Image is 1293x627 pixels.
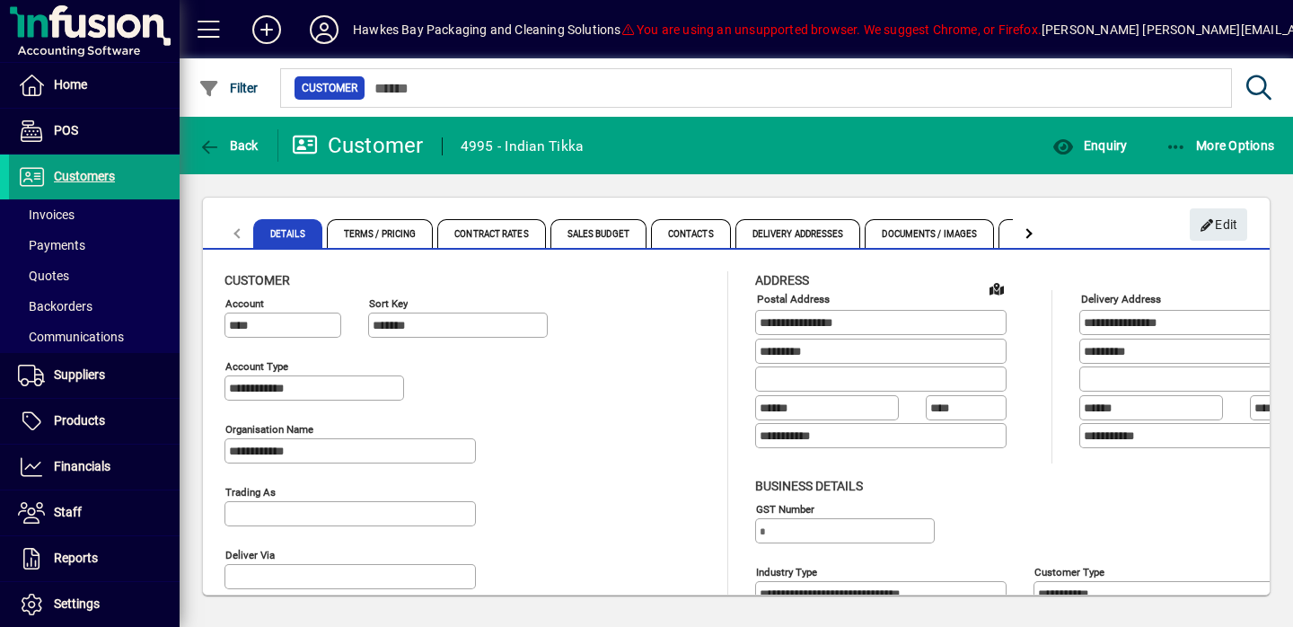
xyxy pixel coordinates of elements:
a: Quotes [9,261,180,291]
a: Products [9,399,180,444]
button: Add [238,13,295,46]
a: Communications [9,322,180,352]
span: Sales Budget [550,219,646,248]
a: View on map [982,274,1011,303]
a: Reports [9,536,180,581]
mat-label: Industry type [756,565,817,578]
span: Custom Fields [998,219,1099,248]
a: POS [9,109,180,154]
span: Customer [224,273,290,287]
span: Products [54,413,105,428]
span: Filter [198,81,259,95]
span: Backorders [18,299,92,313]
app-page-header-button: Back [180,129,278,162]
span: Business details [755,479,863,493]
button: Enquiry [1048,129,1131,162]
a: Staff [9,490,180,535]
span: POS [54,123,78,137]
span: Contacts [651,219,731,248]
span: Home [54,77,87,92]
span: Staff [54,505,82,519]
span: You are using an unsupported browser. We suggest Chrome, or Firefox. [621,22,1042,37]
mat-label: Deliver via [225,549,275,561]
a: Backorders [9,291,180,322]
div: Hawkes Bay Packaging and Cleaning Solutions [353,15,621,44]
span: Documents / Images [865,219,994,248]
span: Edit [1200,210,1238,240]
span: Terms / Pricing [327,219,434,248]
button: Back [194,129,263,162]
a: Suppliers [9,353,180,398]
mat-label: Organisation name [225,423,313,436]
span: Contract Rates [437,219,545,248]
span: Suppliers [54,367,105,382]
div: 4995 - Indian Tikka [461,132,584,161]
button: Profile [295,13,353,46]
span: Delivery Addresses [735,219,861,248]
mat-label: Customer type [1034,565,1104,578]
a: Invoices [9,199,180,230]
mat-label: Account [225,297,264,310]
span: Financials [54,459,110,473]
button: Edit [1190,208,1247,241]
span: Details [253,219,322,248]
button: More Options [1161,129,1280,162]
span: Customer [302,79,357,97]
span: Quotes [18,269,69,283]
mat-label: Account Type [225,360,288,373]
a: Settings [9,582,180,627]
mat-label: GST Number [756,502,814,515]
a: Payments [9,230,180,261]
span: Enquiry [1052,138,1127,153]
mat-label: Trading as [225,486,276,499]
span: Invoices [18,208,75,222]
span: Payments [18,238,85,252]
span: Customers [54,169,115,183]
a: Financials [9,445,180,490]
span: Address [755,273,809,287]
span: Settings [54,596,100,611]
span: More Options [1165,138,1275,153]
span: Communications [18,330,124,344]
div: Customer [292,131,424,160]
span: Reports [54,551,98,565]
button: Filter [194,72,263,104]
a: Home [9,63,180,108]
span: Back [198,138,259,153]
mat-label: Sort key [369,297,408,310]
